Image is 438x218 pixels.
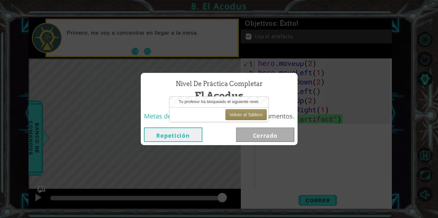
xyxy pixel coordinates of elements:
span: Metas de aprendizaje: [144,112,209,120]
button: Cerrado [236,127,294,142]
button: Repetición [144,127,202,142]
span: El Acodus [195,89,243,102]
button: Volver al Tablero [225,109,267,120]
span: Tu profesor ha bloqueado el siguiente nivel. [179,99,259,104]
span: Nivel de Práctica Completar [176,79,263,89]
